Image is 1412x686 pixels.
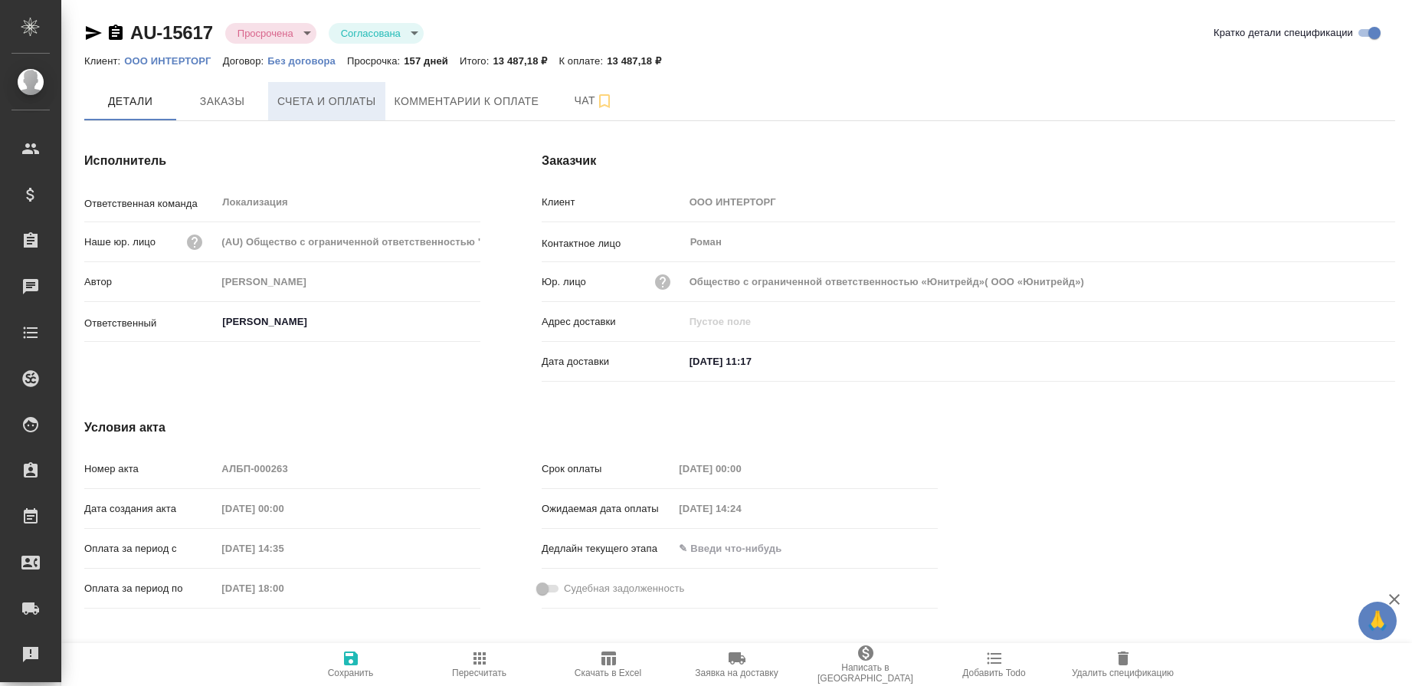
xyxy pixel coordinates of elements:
[542,195,684,210] p: Клиент
[542,541,673,556] p: Дедлайн текущего этапа
[460,55,493,67] p: Итого:
[1214,25,1353,41] span: Кратко детали спецификации
[404,55,460,67] p: 157 дней
[277,92,376,111] span: Счета и оплаты
[542,354,684,369] p: Дата доставки
[684,191,1395,213] input: Пустое поле
[559,55,607,67] p: К оплате:
[542,236,684,251] p: Контактное лицо
[216,231,480,253] input: Пустое поле
[673,537,808,560] input: ✎ Введи что-нибудь
[684,271,1395,293] input: Пустое поле
[347,55,404,67] p: Просрочка:
[673,458,808,480] input: Пустое поле
[267,55,347,67] p: Без договора
[542,314,684,330] p: Адрес доставки
[216,458,480,480] input: Пустое поле
[1358,602,1397,640] button: 🙏
[673,497,808,520] input: Пустое поле
[684,310,1395,333] input: Пустое поле
[124,54,222,67] a: ООО ИНТЕРТОРГ
[84,152,480,170] h4: Исполнитель
[336,27,405,40] button: Согласована
[84,541,216,556] p: Оплата за период с
[329,23,424,44] div: Просрочена
[542,152,1395,170] h4: Заказчик
[84,196,216,212] p: Ответственная команда
[233,27,298,40] button: Просрочена
[542,501,673,517] p: Ожидаемая дата оплаты
[395,92,539,111] span: Комментарии к оплате
[84,581,216,596] p: Оплата за период по
[472,320,475,323] button: Open
[130,22,213,43] a: AU-15617
[595,92,614,110] svg: Подписаться
[185,92,259,111] span: Заказы
[84,55,124,67] p: Клиент:
[84,418,938,437] h4: Условия акта
[93,92,167,111] span: Детали
[493,55,559,67] p: 13 487,18 ₽
[542,461,673,477] p: Срок оплаты
[84,235,156,250] p: Наше юр. лицо
[216,497,350,520] input: Пустое поле
[84,461,216,477] p: Номер акта
[1364,605,1391,637] span: 🙏
[267,54,347,67] a: Без договора
[564,581,684,596] span: Судебная задолженность
[106,24,125,42] button: Скопировать ссылку
[84,316,216,331] p: Ответственный
[216,577,350,599] input: Пустое поле
[124,55,222,67] p: ООО ИНТЕРТОРГ
[216,537,350,560] input: Пустое поле
[84,501,216,517] p: Дата создания акта
[607,55,673,67] p: 13 487,18 ₽
[84,24,103,42] button: Скопировать ссылку для ЯМессенджера
[557,91,631,110] span: Чат
[542,274,586,290] p: Юр. лицо
[216,271,480,293] input: Пустое поле
[684,350,818,373] input: ✎ Введи что-нибудь
[223,55,268,67] p: Договор:
[225,23,316,44] div: Просрочена
[84,274,216,290] p: Автор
